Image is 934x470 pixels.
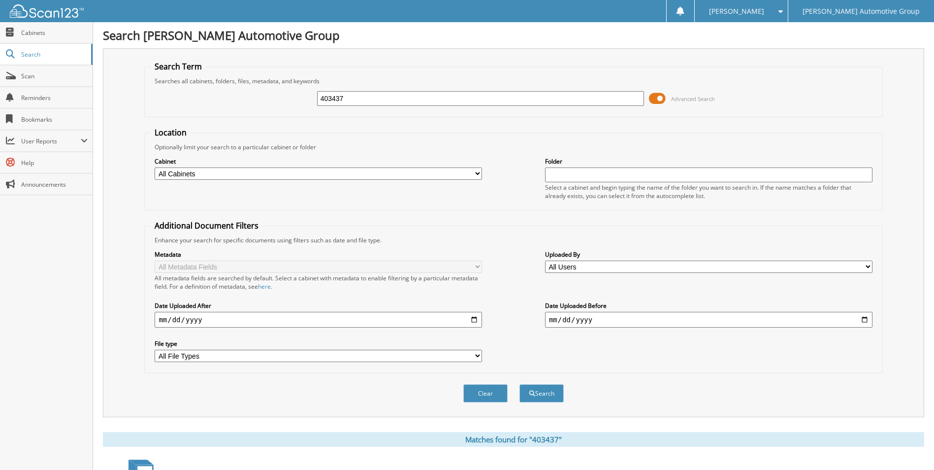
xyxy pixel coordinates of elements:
span: Scan [21,72,88,80]
label: Metadata [155,250,482,259]
div: Matches found for "403437" [103,432,924,447]
span: Announcements [21,180,88,189]
button: Clear [463,384,508,403]
legend: Location [150,127,192,138]
label: Uploaded By [545,250,872,259]
span: [PERSON_NAME] Automotive Group [803,8,920,14]
a: here [258,282,271,291]
h1: Search [PERSON_NAME] Automotive Group [103,27,924,43]
span: Reminders [21,94,88,102]
input: start [155,312,482,328]
label: File type [155,339,482,348]
span: User Reports [21,137,81,145]
label: Folder [545,157,872,166]
label: Date Uploaded Before [545,302,872,310]
span: Search [21,50,86,59]
img: scan123-logo-white.svg [10,4,84,18]
div: Optionally limit your search to a particular cabinet or folder [150,143,877,151]
label: Cabinet [155,157,482,166]
input: end [545,312,872,328]
legend: Search Term [150,61,207,72]
span: Cabinets [21,29,88,37]
label: Date Uploaded After [155,302,482,310]
span: [PERSON_NAME] [709,8,764,14]
div: All metadata fields are searched by default. Select a cabinet with metadata to enable filtering b... [155,274,482,291]
span: Help [21,159,88,167]
div: Select a cabinet and begin typing the name of the folder you want to search in. If the name match... [545,183,872,200]
span: Advanced Search [671,95,715,102]
div: Enhance your search for specific documents using filters such as date and file type. [150,236,877,244]
legend: Additional Document Filters [150,220,263,231]
button: Search [519,384,564,403]
div: Searches all cabinets, folders, files, metadata, and keywords [150,77,877,85]
span: Bookmarks [21,115,88,124]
